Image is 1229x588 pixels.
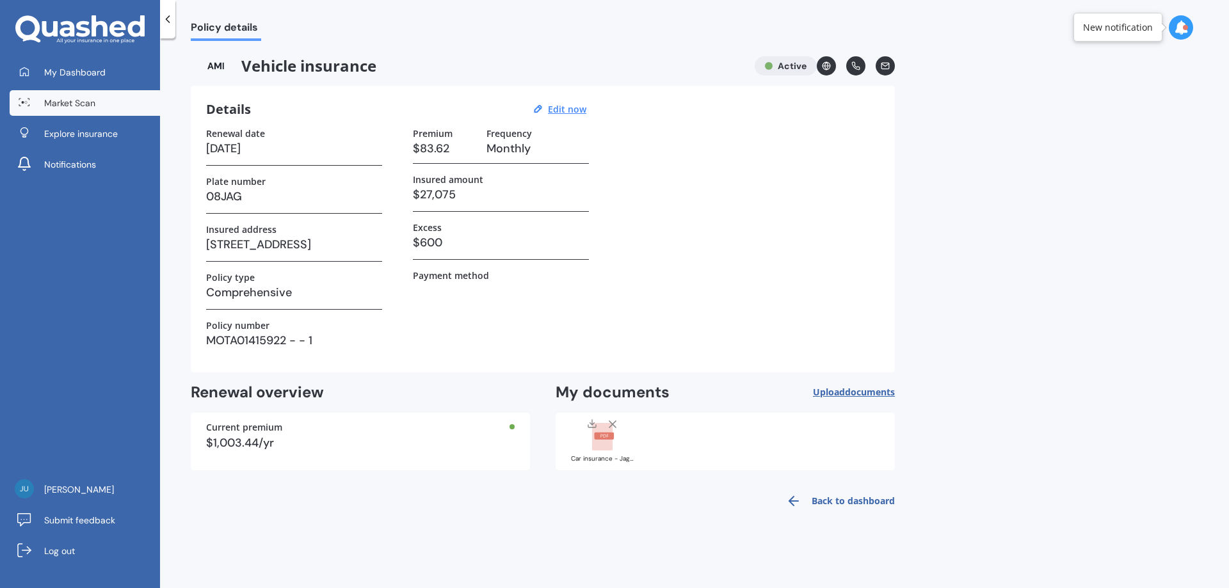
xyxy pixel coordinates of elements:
[206,128,265,139] label: Renewal date
[10,477,160,502] a: [PERSON_NAME]
[413,270,489,281] label: Payment method
[206,176,266,187] label: Plate number
[206,272,255,283] label: Policy type
[10,60,160,85] a: My Dashboard
[206,101,251,118] h3: Details
[44,66,106,79] span: My Dashboard
[44,483,114,496] span: [PERSON_NAME]
[206,139,382,158] h3: [DATE]
[10,538,160,564] a: Log out
[413,185,589,204] h3: $27,075
[544,104,590,115] button: Edit now
[191,21,261,38] span: Policy details
[10,90,160,116] a: Market Scan
[206,283,382,302] h3: Comprehensive
[206,331,382,350] h3: MOTA01415922 - - 1
[413,139,476,158] h3: $83.62
[1083,21,1153,34] div: New notification
[191,56,241,75] img: AMI-text-1.webp
[486,128,532,139] label: Frequency
[44,514,115,527] span: Submit feedback
[10,152,160,177] a: Notifications
[15,479,34,498] img: 52bb8a64fcb6127f5bad99fa2496d4a6
[206,224,277,235] label: Insured address
[778,486,895,516] a: Back to dashboard
[206,437,515,449] div: $1,003.44/yr
[486,139,589,158] h3: Monthly
[10,121,160,147] a: Explore insurance
[571,456,635,462] div: Car insurance - Jaguar - AMI policy document.pdf
[191,383,530,402] h2: Renewal overview
[10,507,160,533] a: Submit feedback
[413,128,453,139] label: Premium
[44,158,96,171] span: Notifications
[206,423,515,432] div: Current premium
[548,103,586,115] u: Edit now
[413,222,442,233] label: Excess
[413,174,483,185] label: Insured amount
[413,233,589,252] h3: $600
[813,387,895,397] span: Upload
[813,383,895,402] button: Uploaddocuments
[845,386,895,398] span: documents
[556,383,670,402] h2: My documents
[44,544,75,557] span: Log out
[206,235,382,254] h3: [STREET_ADDRESS]
[44,97,95,109] span: Market Scan
[206,320,269,331] label: Policy number
[206,187,382,206] h3: 08JAG
[191,56,744,75] span: Vehicle insurance
[44,127,118,140] span: Explore insurance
